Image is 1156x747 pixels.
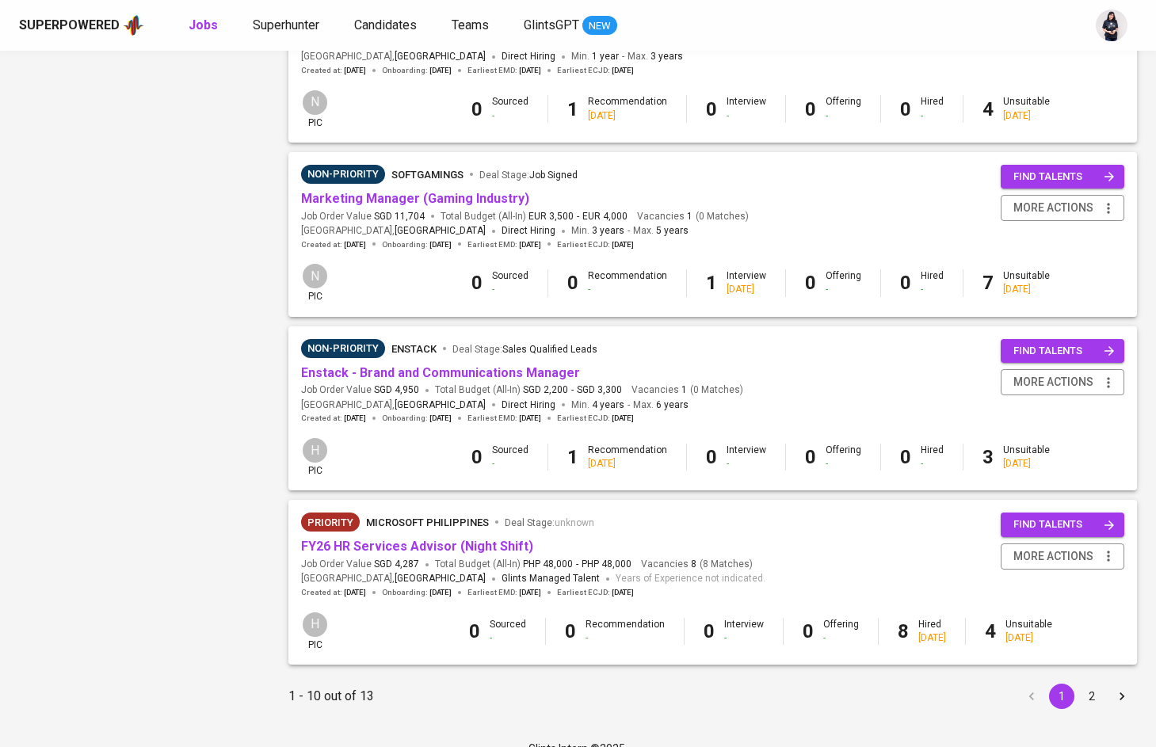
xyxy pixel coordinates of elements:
span: Onboarding : [382,587,452,598]
span: Deal Stage : [452,344,597,355]
span: Years of Experience not indicated. [616,571,765,587]
img: app logo [123,13,144,37]
a: Superhunter [253,16,322,36]
div: - [586,631,665,645]
div: Unsuitable [1005,618,1052,645]
div: - [492,109,528,123]
div: - [727,109,766,123]
span: [DATE] [344,587,366,598]
span: Earliest ECJD : [557,65,634,76]
b: 0 [567,272,578,294]
div: [DATE] [1003,109,1050,123]
b: 0 [900,98,911,120]
div: Sourced [490,618,526,645]
span: - [628,398,630,414]
span: Candidates [354,17,417,32]
div: - [727,457,766,471]
div: Interview [727,444,766,471]
span: Glints Managed Talent [502,573,600,584]
span: Total Budget (All-In) [435,558,631,571]
b: 4 [982,98,994,120]
div: - [724,631,764,645]
div: Offering [826,269,861,296]
span: GlintsGPT [524,17,579,32]
span: [GEOGRAPHIC_DATA] , [301,571,486,587]
div: Hired [921,444,944,471]
div: [DATE] [1003,283,1050,296]
span: Onboarding : [382,239,452,250]
div: pic [301,89,329,130]
div: - [823,631,859,645]
button: more actions [1001,195,1124,221]
div: - [826,457,861,471]
span: Vacancies ( 0 Matches ) [637,210,749,223]
b: 1 [706,272,717,294]
span: Earliest ECJD : [557,587,634,598]
button: find talents [1001,339,1124,364]
span: [GEOGRAPHIC_DATA] , [301,49,486,65]
span: Teams [452,17,489,32]
div: H [301,611,329,638]
div: [DATE] [588,109,667,123]
span: [DATE] [519,65,541,76]
span: Vacancies ( 8 Matches ) [641,558,753,571]
span: SGD 2,200 [523,383,568,397]
div: Hired [921,95,944,122]
div: - [588,283,667,296]
div: pic [301,262,329,303]
span: [DATE] [612,413,634,424]
span: Total Budget (All-In) [435,383,622,397]
span: [GEOGRAPHIC_DATA] [395,571,486,587]
div: [DATE] [588,457,667,471]
span: [DATE] [519,413,541,424]
span: Total Budget (All-In) [441,210,628,223]
b: 1 [567,98,578,120]
span: Min. [571,399,624,410]
a: GlintsGPT NEW [524,16,617,36]
span: Enstack [391,343,437,355]
a: Marketing Manager (Gaming Industry) [301,191,529,206]
b: 0 [706,98,717,120]
div: pic [301,611,329,652]
span: - [628,223,630,239]
div: Interview [724,618,764,645]
span: Earliest EMD : [467,65,541,76]
button: more actions [1001,369,1124,395]
span: [DATE] [612,65,634,76]
span: 1 year [592,51,619,62]
button: more actions [1001,543,1124,570]
b: 7 [982,272,994,294]
span: [DATE] [344,239,366,250]
span: SGD 3,300 [577,383,622,397]
span: SoftGamings [391,169,464,181]
span: Direct Hiring [502,225,555,236]
div: Superpowered [19,17,120,35]
div: Unsuitable [1003,269,1050,296]
b: 0 [704,620,715,642]
b: 0 [805,446,816,468]
b: Jobs [189,17,218,32]
b: 0 [900,446,911,468]
span: Max. [628,51,683,62]
b: 0 [706,446,717,468]
div: Hired [918,618,946,645]
span: EUR 3,500 [528,210,574,223]
span: more actions [1013,198,1093,218]
span: 1 [685,210,692,223]
span: Created at : [301,413,366,424]
a: Enstack - Brand and Communications Manager [301,365,580,380]
span: Non-Priority [301,166,385,182]
a: Teams [452,16,492,36]
b: 1 [567,446,578,468]
span: Priority [301,515,360,531]
span: [DATE] [344,413,366,424]
span: - [577,210,579,223]
div: - [921,109,944,123]
span: 4 years [592,399,624,410]
b: 0 [803,620,814,642]
span: 8 [689,558,696,571]
div: Offering [823,618,859,645]
span: 3 years [592,225,624,236]
span: Job Order Value [301,383,419,397]
div: Recommendation [588,269,667,296]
